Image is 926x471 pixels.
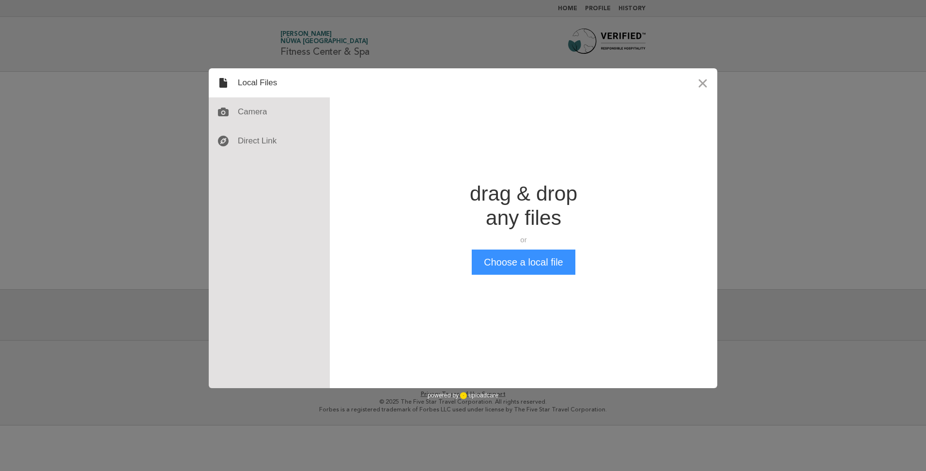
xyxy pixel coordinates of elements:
div: drag & drop any files [470,182,577,230]
div: powered by [428,388,498,403]
div: or [470,235,577,245]
button: Close [688,68,717,97]
div: Camera [209,97,330,126]
div: Direct Link [209,126,330,156]
button: Choose a local file [472,250,575,275]
div: Local Files [209,68,330,97]
a: uploadcare [459,392,498,399]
